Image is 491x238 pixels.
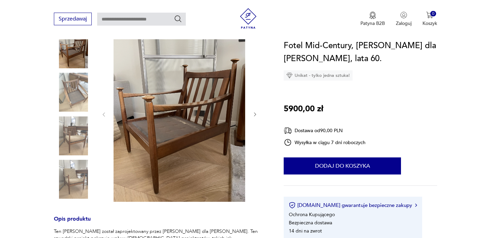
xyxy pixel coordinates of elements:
button: Zaloguj [396,12,412,27]
button: Szukaj [174,15,182,23]
div: 0 [430,11,436,17]
h3: Opis produktu [54,217,267,228]
p: Patyna B2B [360,20,385,27]
li: Bezpieczna dostawa [289,220,332,226]
img: Ikonka użytkownika [400,12,407,18]
button: Patyna B2B [360,12,385,27]
img: Ikona diamentu [286,72,293,79]
li: 14 dni na zwrot [289,228,322,234]
p: Koszyk [422,20,437,27]
img: Ikona dostawy [284,126,292,135]
img: Zdjęcie produktu Fotel Mid-Century, Erik Merther dla IRE Möbler, lata 60. [54,29,93,68]
img: Ikona medalu [369,12,376,19]
img: Zdjęcie produktu Fotel Mid-Century, Erik Merther dla IRE Möbler, lata 60. [54,160,93,199]
button: [DOMAIN_NAME] gwarantuje bezpieczne zakupy [289,202,417,209]
div: Unikat - tylko jedna sztuka! [284,70,353,81]
img: Ikona strzałki w prawo [415,204,417,207]
img: Ikona certyfikatu [289,202,296,209]
p: Zaloguj [396,20,412,27]
button: Dodaj do koszyka [284,157,401,174]
img: Ikona koszyka [426,12,433,18]
div: Dostawa od 90,00 PLN [284,126,366,135]
h1: Fotel Mid-Century, [PERSON_NAME] dla [PERSON_NAME], lata 60. [284,39,437,65]
li: Ochrona Kupującego [289,211,335,218]
button: 0Koszyk [422,12,437,27]
div: Wysyłka w ciągu 7 dni roboczych [284,138,366,146]
img: Patyna - sklep z meblami i dekoracjami vintage [238,8,258,29]
a: Sprzedawaj [54,17,92,22]
img: Zdjęcie produktu Fotel Mid-Century, Erik Merther dla IRE Möbler, lata 60. [54,73,93,112]
img: Zdjęcie produktu Fotel Mid-Century, Erik Merther dla IRE Möbler, lata 60. [114,26,245,202]
img: Zdjęcie produktu Fotel Mid-Century, Erik Merther dla IRE Möbler, lata 60. [54,116,93,155]
button: Sprzedawaj [54,13,92,25]
p: 5900,00 zł [284,102,323,115]
a: Ikona medaluPatyna B2B [360,12,385,27]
